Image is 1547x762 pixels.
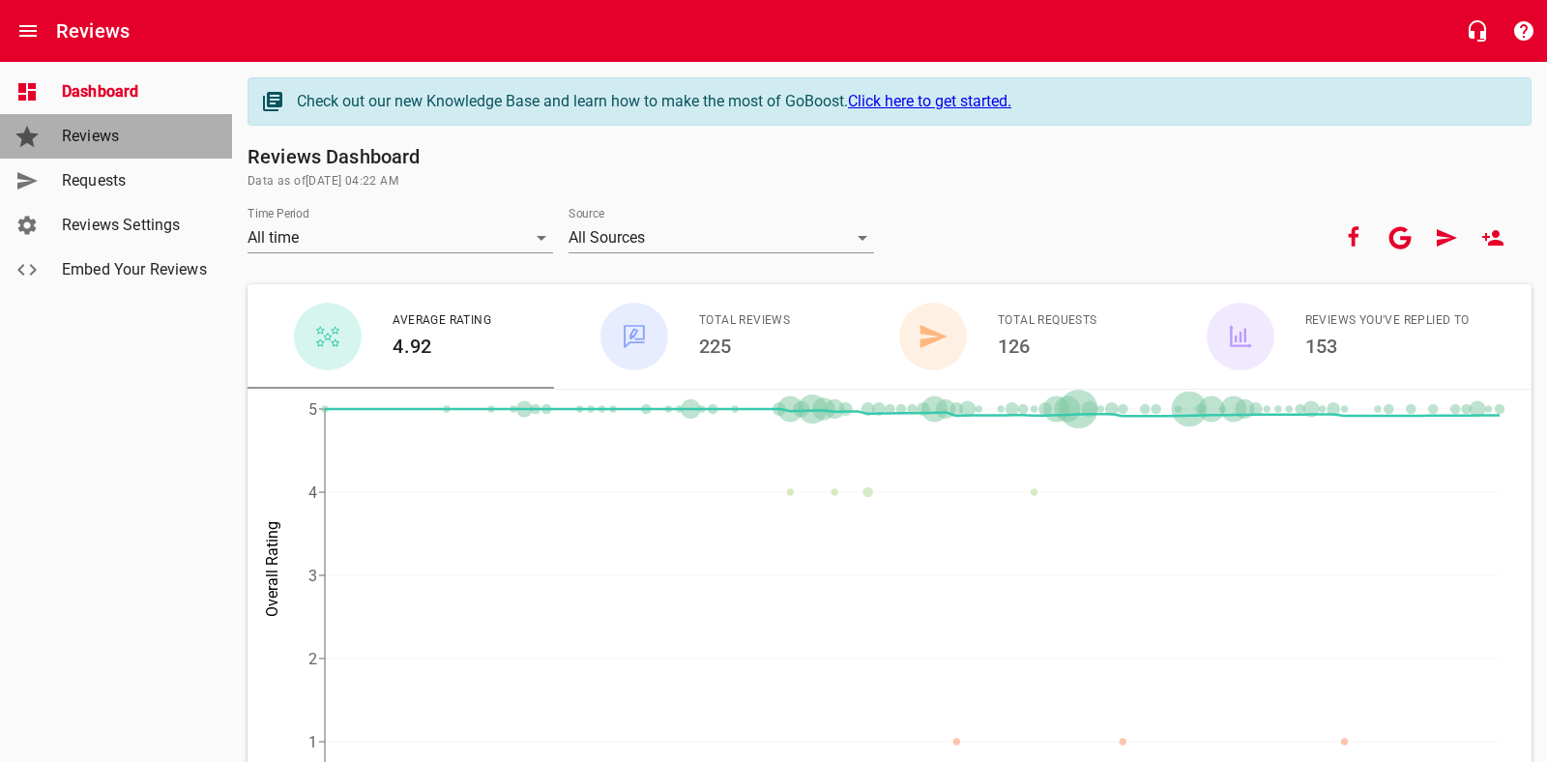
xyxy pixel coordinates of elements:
span: Reviews Settings [62,214,209,237]
span: Embed Your Reviews [62,258,209,281]
button: Live Chat [1454,8,1501,54]
span: Requests [62,169,209,192]
h6: 153 [1305,331,1470,362]
button: Open drawer [5,8,51,54]
span: Data as of [DATE] 04:22 AM [248,172,1532,191]
div: All Sources [569,222,874,253]
span: Average Rating [393,311,491,331]
h6: 225 [699,331,790,362]
tspan: 3 [308,567,317,585]
button: Support Portal [1501,8,1547,54]
div: All time [248,222,553,253]
tspan: 2 [308,650,317,668]
tspan: Overall Rating [263,521,281,617]
span: Dashboard [62,80,209,103]
button: Your google account is connected [1377,215,1423,261]
h6: Reviews Dashboard [248,141,1532,172]
label: Source [569,208,604,220]
label: Time Period [248,208,309,220]
div: Check out our new Knowledge Base and learn how to make the most of GoBoost. [297,90,1511,113]
h6: 126 [998,331,1097,362]
a: New User [1470,215,1516,261]
tspan: 4 [308,484,317,502]
tspan: 1 [308,733,317,751]
span: Total Requests [998,311,1097,331]
button: Your Facebook account is connected [1330,215,1377,261]
span: Reviews [62,125,209,148]
h6: Reviews [56,15,130,46]
a: Request Review [1423,215,1470,261]
h6: 4.92 [393,331,491,362]
tspan: 5 [308,400,317,419]
a: Click here to get started. [848,92,1011,110]
span: Total Reviews [699,311,790,331]
span: Reviews You've Replied To [1305,311,1470,331]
